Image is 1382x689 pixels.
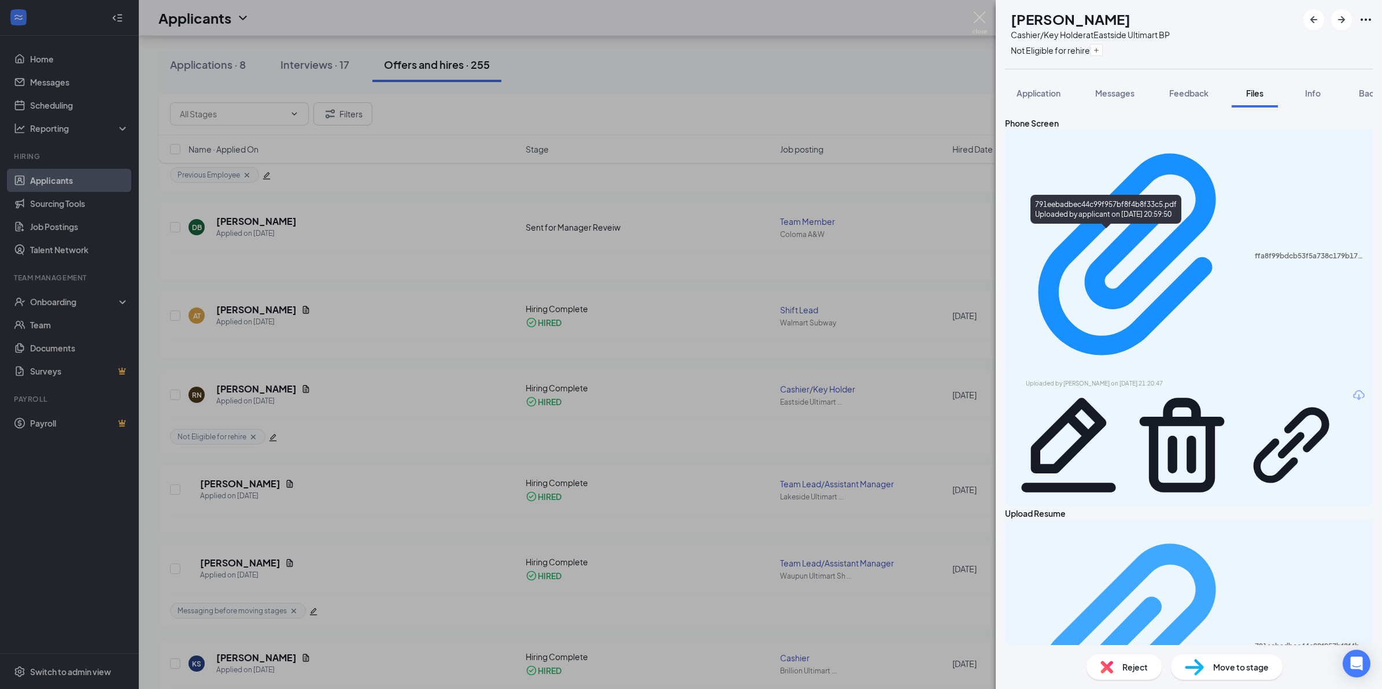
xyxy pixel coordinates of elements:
[1359,13,1373,27] svg: Ellipses
[1255,642,1366,651] div: 791eebadbec44c99f957bf8f4b8f33c5.pdf
[1017,88,1060,98] span: Application
[1303,9,1324,30] button: ArrowLeftNew
[1093,47,1100,54] svg: Plus
[1352,388,1366,502] a: Download
[1012,135,1255,377] svg: Paperclip
[1122,661,1148,673] span: Reject
[1095,88,1135,98] span: Messages
[1090,44,1103,56] button: Plus
[1005,117,1373,129] div: Phone Screen
[1011,44,1090,57] span: Not Eligible for rehire
[1011,9,1130,29] h1: [PERSON_NAME]
[1255,251,1366,261] div: ffa8f99bdcb53f5a738c179b1775d2b6.pdf
[1012,388,1125,502] svg: Pencil
[1011,29,1170,40] div: Cashier/Key Holder at Eastside Ultimart BP
[1030,195,1181,224] div: 791eebadbec44c99f957bf8f4b8f33c5.pdf Uploaded by applicant on [DATE] 20:59:50
[1213,661,1269,673] span: Move to stage
[1026,379,1199,388] div: Uploaded by [PERSON_NAME] on [DATE] 21:20:47
[1239,388,1353,502] svg: Link
[1352,388,1366,402] svg: Download
[1125,388,1239,502] svg: Trash
[1331,9,1352,30] button: ArrowRight
[1246,88,1263,98] span: Files
[1005,507,1373,520] div: Upload Resume
[1343,650,1370,677] div: Open Intercom Messenger
[1012,135,1366,388] a: Paperclipffa8f99bdcb53f5a738c179b1775d2b6.pdfUploaded by [PERSON_NAME] on [DATE] 21:20:47
[1307,13,1321,27] svg: ArrowLeftNew
[1169,88,1209,98] span: Feedback
[1335,13,1348,27] svg: ArrowRight
[1305,88,1321,98] span: Info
